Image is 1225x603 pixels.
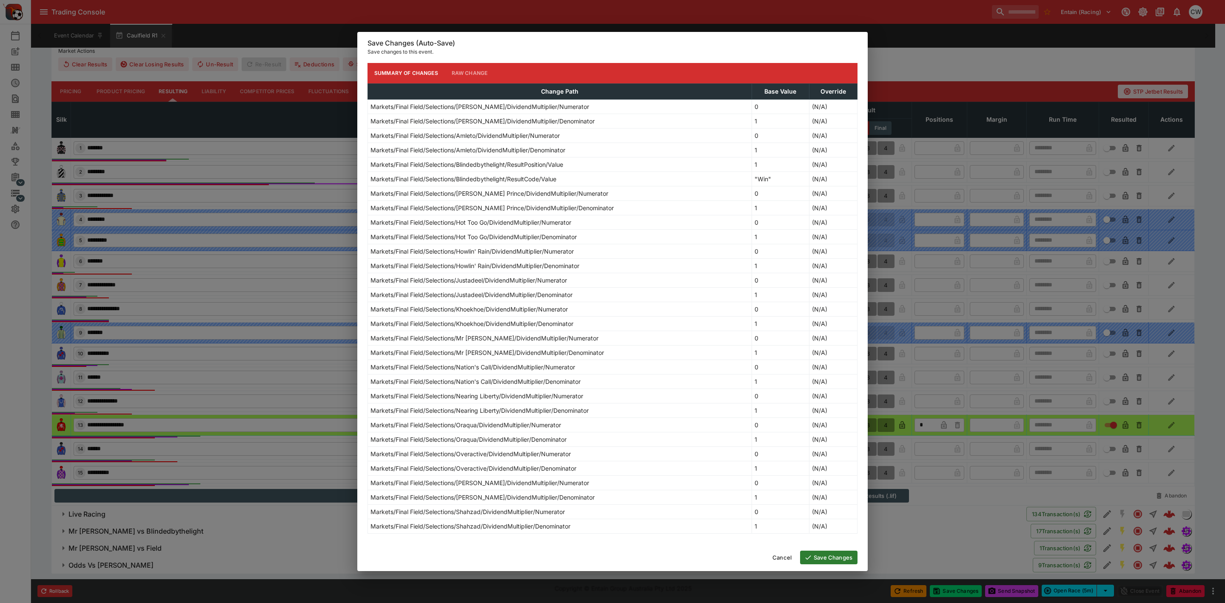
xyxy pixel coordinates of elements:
td: (N/A) [809,417,857,432]
td: 0 [752,504,809,519]
td: 1 [752,403,809,417]
p: Markets/Final Field/Selections/Nearing Liberty/DividendMultiplier/Numerator [370,392,583,400]
p: Markets/Final Field/Selections/Mr [PERSON_NAME]/DividendMultiplier/Numerator [370,334,598,343]
td: 1 [752,374,809,389]
td: (N/A) [809,360,857,374]
td: (N/A) [809,316,857,331]
p: Markets/Final Field/Selections/Hot Too Go/DividendMultiplier/Numerator [370,218,571,227]
td: (N/A) [809,273,857,287]
td: 0 [752,446,809,461]
p: Markets/Final Field/Selections/Shahzad/DividendMultiplier/Numerator [370,507,565,516]
td: 1 [752,229,809,244]
td: 0 [752,360,809,374]
p: Markets/Final Field/Selections/Nearing Liberty/DividendMultiplier/Denominator [370,406,589,415]
td: (N/A) [809,302,857,316]
td: 1 [752,157,809,171]
td: 0 [752,244,809,258]
td: "Win" [752,171,809,186]
td: 0 [752,186,809,200]
td: 0 [752,302,809,316]
td: 1 [752,316,809,331]
td: (N/A) [809,258,857,273]
p: Markets/Final Field/Selections/Oraqua/DividendMultiplier/Denominator [370,435,567,444]
td: (N/A) [809,389,857,403]
button: Cancel [767,551,797,564]
p: Markets/Final Field/Selections/Justadeel/DividendMultiplier/Numerator [370,276,567,285]
p: Markets/Final Field/Selections/[PERSON_NAME]/DividendMultiplier/Denominator [370,117,595,126]
td: (N/A) [809,504,857,519]
td: (N/A) [809,244,857,258]
td: 1 [752,143,809,157]
th: Base Value [752,83,809,99]
td: 1 [752,490,809,504]
td: (N/A) [809,215,857,229]
button: Summary of Changes [367,63,445,83]
p: Markets/Final Field/Selections/Overactive/DividendMultiplier/Denominator [370,464,576,473]
h6: Save Changes (Auto-Save) [367,39,857,48]
td: 0 [752,273,809,287]
td: (N/A) [809,331,857,345]
button: Save Changes [800,551,857,564]
td: (N/A) [809,287,857,302]
p: Markets/Final Field/Selections/Howlin' Rain/DividendMultiplier/Numerator [370,247,574,256]
p: Markets/Final Field/Selections/Mr [PERSON_NAME]/DividendMultiplier/Denominator [370,348,604,357]
td: 1 [752,345,809,360]
td: (N/A) [809,186,857,200]
td: 1 [752,114,809,128]
td: 0 [752,417,809,432]
p: Markets/Final Field/Selections/Overactive/DividendMultiplier/Numerator [370,449,571,458]
td: 0 [752,331,809,345]
td: 0 [752,215,809,229]
p: Markets/Final Field/Selections/Oraqua/DividendMultiplier/Numerator [370,420,561,429]
td: (N/A) [809,99,857,114]
p: Markets/Final Field/Selections/Hot Too Go/DividendMultiplier/Denominator [370,232,577,241]
p: Markets/Final Field/Selections/[PERSON_NAME]/DividendMultiplier/Numerator [370,478,589,487]
p: Markets/Final Field/Selections/Justadeel/DividendMultiplier/Denominator [370,290,573,299]
td: (N/A) [809,461,857,475]
td: (N/A) [809,114,857,128]
td: (N/A) [809,171,857,186]
td: (N/A) [809,446,857,461]
td: 1 [752,461,809,475]
p: Markets/Final Field/Selections/[PERSON_NAME]/DividendMultiplier/Numerator [370,102,589,111]
td: (N/A) [809,403,857,417]
p: Markets/Final Field/Selections/[PERSON_NAME] Prince/DividendMultiplier/Denominator [370,203,614,212]
td: 0 [752,389,809,403]
td: (N/A) [809,374,857,389]
td: (N/A) [809,229,857,244]
td: (N/A) [809,475,857,490]
td: (N/A) [809,432,857,446]
p: Markets/Final Field/Selections/Blindedbythelight/ResultPosition/Value [370,160,563,169]
p: Markets/Final Field/Selections/Amleto/DividendMultiplier/Numerator [370,131,560,140]
p: Markets/Final Field/Selections/Howlin' Rain/DividendMultiplier/Denominator [370,261,579,270]
p: Markets/Final Field/Selections/Nation's Call/DividendMultiplier/Numerator [370,363,575,372]
td: (N/A) [809,345,857,360]
td: 1 [752,432,809,446]
td: 1 [752,519,809,533]
td: 0 [752,128,809,143]
p: Markets/Final Field/Selections/[PERSON_NAME] Prince/DividendMultiplier/Numerator [370,189,608,198]
td: (N/A) [809,519,857,533]
td: (N/A) [809,143,857,157]
td: 1 [752,287,809,302]
p: Markets/Final Field/Selections/Khoekhoe/DividendMultiplier/Denominator [370,319,573,328]
td: (N/A) [809,128,857,143]
td: 0 [752,99,809,114]
td: 1 [752,258,809,273]
th: Override [809,83,857,99]
p: Markets/Final Field/Selections/Blindedbythelight/ResultCode/Value [370,174,556,183]
td: 0 [752,475,809,490]
td: (N/A) [809,157,857,171]
p: Save changes to this event. [367,48,857,56]
p: Markets/Final Field/Selections/Nation's Call/DividendMultiplier/Denominator [370,377,581,386]
button: Raw Change [445,63,495,83]
p: Markets/Final Field/Selections/Amleto/DividendMultiplier/Denominator [370,146,565,154]
p: Markets/Final Field/Selections/Khoekhoe/DividendMultiplier/Numerator [370,305,568,314]
td: (N/A) [809,200,857,215]
td: 1 [752,200,809,215]
p: Markets/Final Field/Selections/[PERSON_NAME]/DividendMultiplier/Denominator [370,493,595,502]
td: (N/A) [809,490,857,504]
th: Change Path [368,83,752,99]
p: Markets/Final Field/Selections/Shahzad/DividendMultiplier/Denominator [370,522,570,531]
